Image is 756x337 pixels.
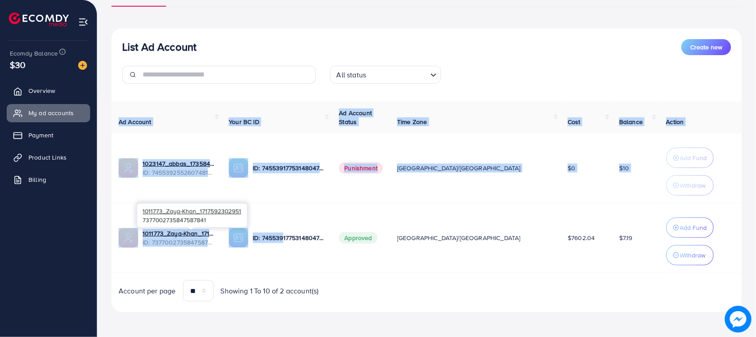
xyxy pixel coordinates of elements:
[619,117,643,126] span: Balance
[10,58,25,71] span: $30
[28,108,74,117] span: My ad accounts
[680,180,706,191] p: Withdraw
[568,164,575,173] span: $0
[229,158,248,178] img: ic-ba-acc.ded83a64.svg
[666,175,714,196] button: Withdraw
[339,108,372,126] span: Ad Account Status
[28,153,67,162] span: Product Links
[680,222,707,233] p: Add Fund
[143,207,241,215] span: 1011773_Zaya-Khan_1717592302951
[78,17,88,27] img: menu
[78,61,87,70] img: image
[369,67,426,81] input: Search for option
[143,229,215,238] a: 1011773_Zaya-Khan_1717592302951
[666,217,714,238] button: Add Fund
[9,12,69,26] img: logo
[119,286,176,296] span: Account per page
[680,250,706,261] p: Withdraw
[680,152,707,163] p: Add Fund
[28,175,46,184] span: Billing
[7,104,90,122] a: My ad accounts
[619,164,629,173] span: $10
[335,68,368,81] span: All status
[7,148,90,166] a: Product Links
[397,117,427,126] span: Time Zone
[229,117,259,126] span: Your BC ID
[143,159,215,168] a: 1023147_abbas_1735843853887
[725,306,752,333] img: image
[119,228,138,248] img: ic-ads-acc.e4c84228.svg
[666,245,714,265] button: Withdraw
[397,164,521,173] span: [GEOGRAPHIC_DATA]/[GEOGRAPHIC_DATA]
[7,171,90,189] a: Billing
[122,40,196,53] h3: List Ad Account
[397,233,521,242] span: [GEOGRAPHIC_DATA]/[GEOGRAPHIC_DATA]
[28,86,55,95] span: Overview
[137,204,247,227] div: 7377002735847587841
[253,163,325,173] p: ID: 7455391775314804752
[229,228,248,248] img: ic-ba-acc.ded83a64.svg
[221,286,319,296] span: Showing 1 To 10 of 2 account(s)
[339,162,383,174] span: Punishment
[666,117,684,126] span: Action
[143,168,215,177] span: ID: 7455392552607481857
[143,238,215,247] span: ID: 7377002735847587841
[7,126,90,144] a: Payment
[253,233,325,243] p: ID: 7455391775314804752
[339,232,377,244] span: Approved
[690,43,722,52] span: Create new
[143,159,215,177] div: <span class='underline'>1023147_abbas_1735843853887</span></br>7455392552607481857
[666,148,714,168] button: Add Fund
[10,49,58,58] span: Ecomdy Balance
[28,131,53,140] span: Payment
[119,117,151,126] span: Ad Account
[568,117,581,126] span: Cost
[568,233,595,242] span: $7602.04
[330,66,441,84] div: Search for option
[119,158,138,178] img: ic-ads-acc.e4c84228.svg
[619,233,633,242] span: $7.19
[7,82,90,100] a: Overview
[681,39,731,55] button: Create new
